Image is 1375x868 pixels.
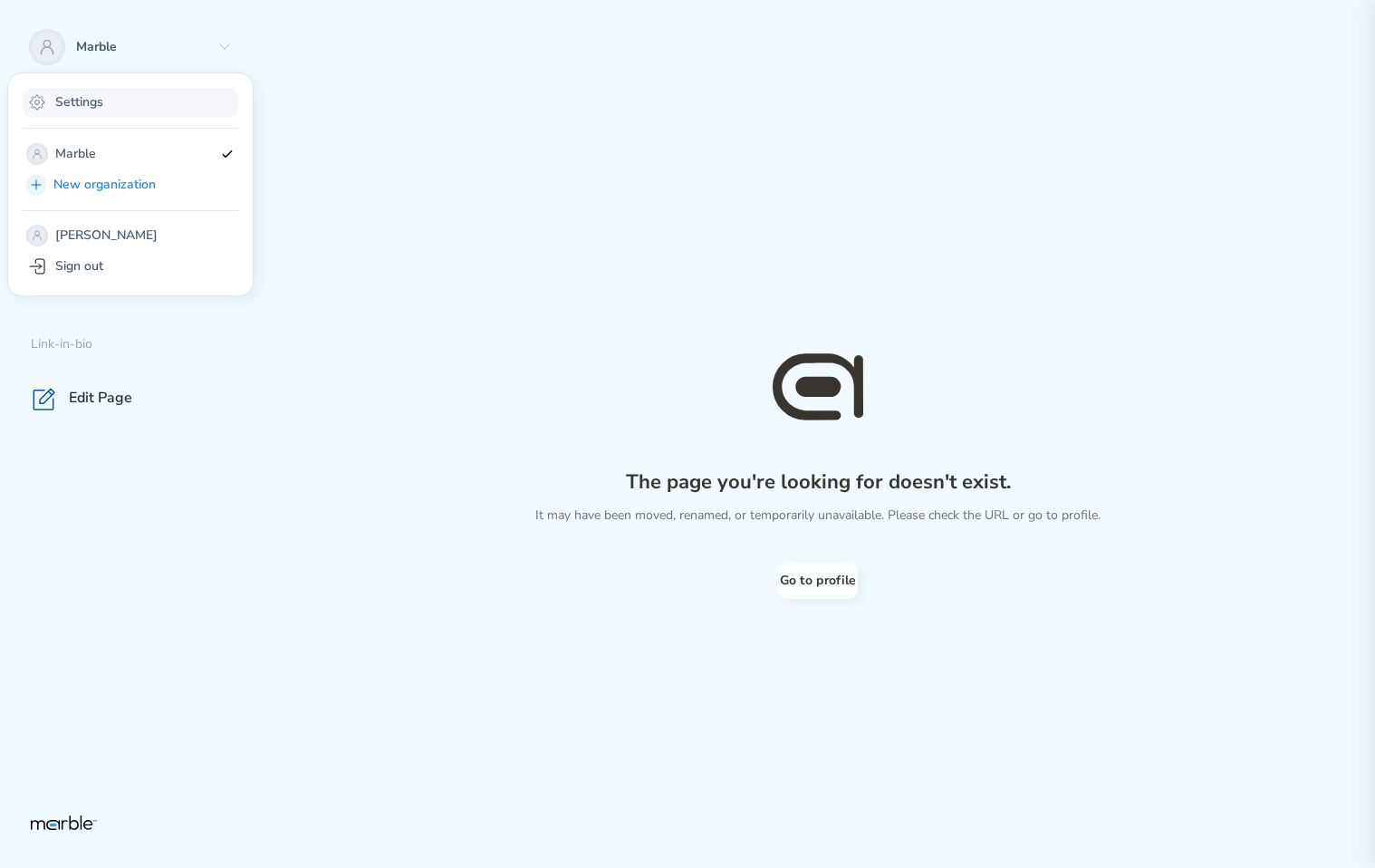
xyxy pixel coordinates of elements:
[261,505,1375,526] p: It may have been moved, renamed, or temporarily unavailable. Please check the URL or go to profile.
[53,174,233,196] p: New organization
[31,336,261,353] p: Link-in-bio
[55,258,103,275] p: Sign out
[780,570,857,592] h4: Go to profile
[778,563,859,599] button: Go to profile
[55,143,213,165] p: Marble
[76,39,210,56] p: Marble
[261,468,1375,496] h2: The page you're looking for doesn't exist.
[55,94,103,111] p: Settings
[69,389,132,408] p: Edit Page
[55,227,158,245] p: [PERSON_NAME]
